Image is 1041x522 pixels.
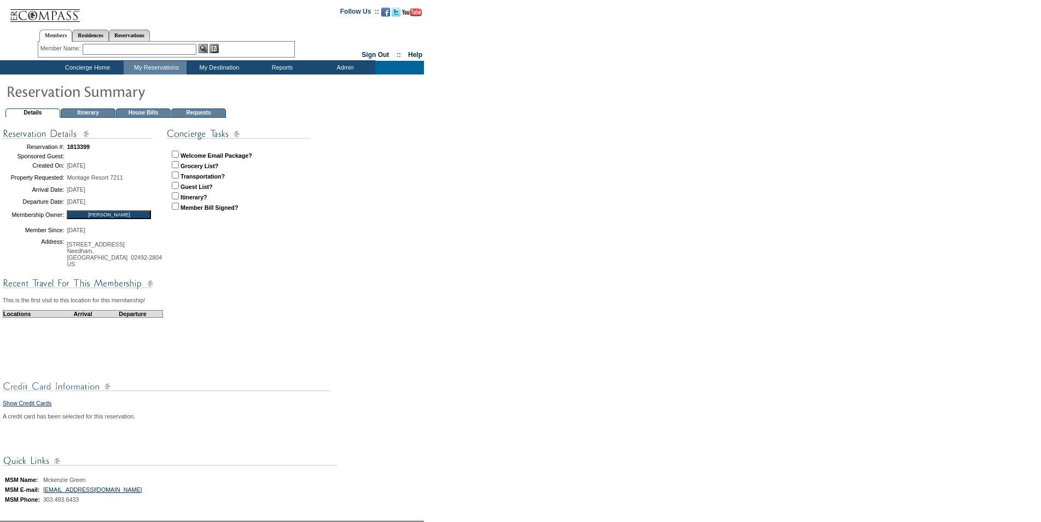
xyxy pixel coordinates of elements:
img: View [199,44,208,53]
td: Arrival Date: [3,183,64,196]
strong: Transportation? [181,173,225,180]
b: MSM Phone: [5,496,40,503]
span: 303.493.6433 [43,496,79,503]
b: MSM E-mail: [5,486,39,493]
strong: Member Bill Signed? [181,204,238,211]
td: Details [5,108,60,118]
img: Subscribe to our YouTube Channel [402,8,422,16]
span: This is the first visit to this location for this membership! [3,297,146,303]
a: Members [39,30,73,42]
img: subTtlConRecTravel.gif [3,277,153,290]
td: Sponsored Guest: [3,153,64,159]
td: Property Requested: [3,171,64,183]
img: pgTtlResSummary.gif [6,80,225,102]
span: [DATE] [67,186,85,193]
td: Requests [171,108,226,118]
a: Show Credit Cards [3,400,51,406]
span: [DATE] [67,162,85,169]
img: Reservations [210,44,219,53]
a: Become our fan on Facebook [381,11,390,18]
span: [STREET_ADDRESS] Needham, [GEOGRAPHIC_DATA] 02492-2804 US [67,241,162,267]
td: Locations [3,310,63,317]
td: Member Since: [3,222,64,238]
td: House Bills [116,108,171,118]
a: Residences [72,30,109,41]
a: Help [408,51,422,59]
img: Follow us on Twitter [392,8,400,16]
td: Reports [249,61,312,74]
span: [DATE] [67,227,85,233]
td: Address: [3,238,64,270]
td: Follow Us :: [340,7,379,20]
a: Sign Out [362,51,389,59]
img: Become our fan on Facebook [381,8,390,16]
td: My Reservations [124,61,187,74]
span: 1813399 [67,144,90,150]
input: [PERSON_NAME] [67,210,151,219]
td: Arrival [63,310,103,317]
td: Created On: [3,159,64,171]
td: Reservation #: [3,141,64,153]
span: Montage Resort 7211 [67,174,123,181]
td: Admin [312,61,375,74]
a: [EMAIL_ADDRESS][DOMAIN_NAME] [43,486,142,493]
span: :: [397,51,401,59]
a: Reservations [109,30,150,41]
strong: Package? [225,152,252,159]
img: subTtlCreditCard.gif [3,380,331,393]
img: subTtlConTasks.gif [167,127,310,141]
a: Follow us on Twitter [392,11,400,18]
div: Member Name: [40,44,83,53]
img: subTtlConResDetails.gif [3,127,153,141]
strong: Guest List? [181,183,213,190]
td: Departure [103,310,163,317]
b: MSM Name: [5,477,38,483]
span: Mckenzie Green [43,477,86,483]
td: Concierge Home [49,61,124,74]
img: subTtlConQuickLinks.gif [3,454,337,468]
td: Departure Date: [3,196,64,208]
div: A credit card has been selected for this reservation. [3,413,335,420]
strong: Welcome Email [181,152,223,159]
td: Membership Owner: [3,208,64,222]
td: My Destination [187,61,249,74]
a: Subscribe to our YouTube Channel [402,11,422,18]
td: Itinerary [61,108,115,118]
strong: Itinerary? [181,194,207,200]
strong: Grocery List? [181,163,218,169]
span: [DATE] [67,198,85,205]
